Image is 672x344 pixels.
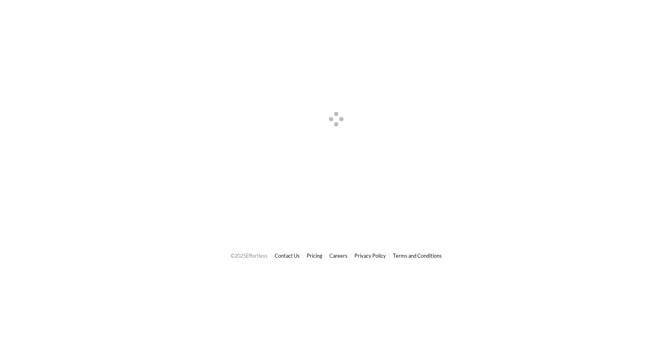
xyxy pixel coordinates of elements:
[307,252,322,259] a: Pricing
[393,252,442,259] a: Terms and Conditions
[329,252,348,259] a: Careers
[354,252,386,259] a: Privacy Policy
[230,252,268,259] span: © 2025 Effortless
[275,252,300,259] a: Contact Us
